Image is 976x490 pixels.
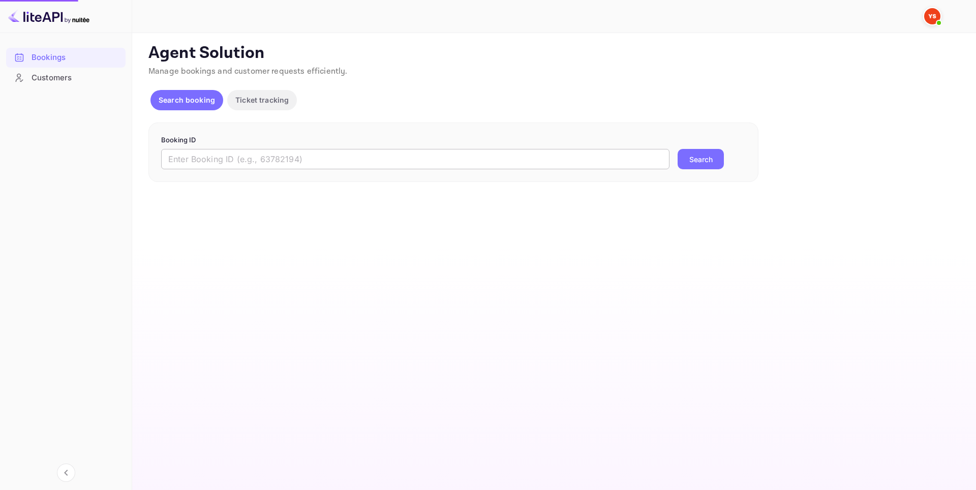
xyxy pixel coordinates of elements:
div: Customers [6,68,126,88]
p: Agent Solution [148,43,958,64]
p: Search booking [159,95,215,105]
button: Collapse navigation [57,464,75,482]
div: Bookings [6,48,126,68]
a: Bookings [6,48,126,67]
button: Search [678,149,724,169]
img: LiteAPI logo [8,8,89,24]
div: Bookings [32,52,120,64]
div: Customers [32,72,120,84]
p: Ticket tracking [235,95,289,105]
img: Yandex Support [924,8,940,24]
p: Booking ID [161,135,746,145]
input: Enter Booking ID (e.g., 63782194) [161,149,669,169]
a: Customers [6,68,126,87]
span: Manage bookings and customer requests efficiently. [148,66,348,77]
